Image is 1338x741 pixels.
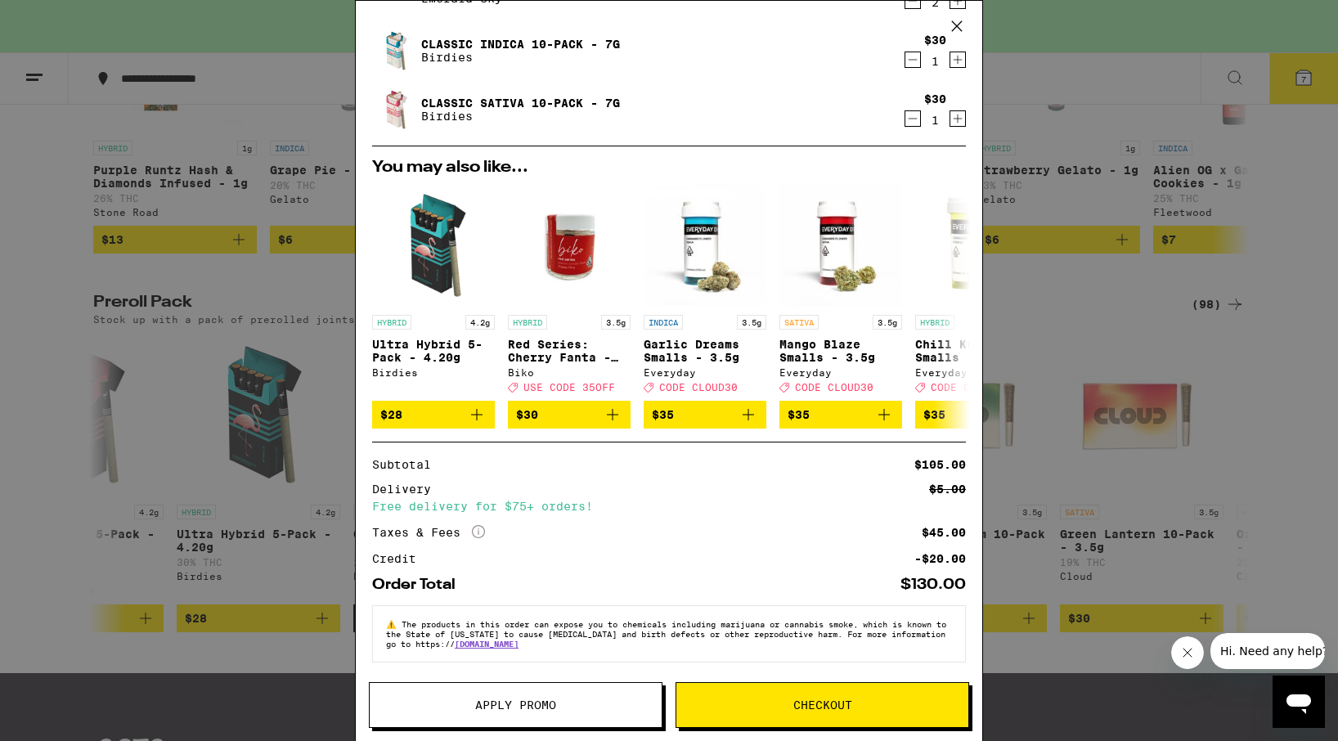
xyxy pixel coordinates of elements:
span: $35 [652,408,674,421]
button: Add to bag [779,401,902,429]
p: SATIVA [779,315,819,330]
a: Open page for Mango Blaze Smalls - 3.5g from Everyday [779,184,902,401]
p: 3.5g [601,315,631,330]
img: Everyday - Chill Kush Smalls - 3.5g [915,184,1038,307]
div: -$20.00 [914,553,966,564]
img: Birdies - Ultra Hybrid 5-Pack - 4.20g [372,184,495,307]
div: Everyday [915,367,1038,378]
iframe: Close message [1171,636,1204,669]
p: 3.5g [873,315,902,330]
p: Mango Blaze Smalls - 3.5g [779,338,902,364]
div: Everyday [644,367,766,378]
p: Chill Kush Smalls - 3.5g [915,338,1038,364]
a: Open page for Ultra Hybrid 5-Pack - 4.20g from Birdies [372,184,495,401]
a: Open page for Garlic Dreams Smalls - 3.5g from Everyday [644,184,766,401]
span: CODE CLOUD30 [795,382,873,393]
div: Credit [372,553,428,564]
img: Classic Indica 10-Pack - 7g [372,28,418,74]
div: $105.00 [914,459,966,470]
button: Decrement [905,110,921,127]
a: Classic Sativa 10-Pack - 7g [421,97,620,110]
a: Open page for Chill Kush Smalls - 3.5g from Everyday [915,184,1038,401]
iframe: Message from company [1210,633,1325,669]
span: Hi. Need any help? [10,11,118,25]
p: HYBRID [915,315,954,330]
a: Classic Indica 10-Pack - 7g [421,38,620,51]
span: ⚠️ [386,619,402,629]
button: Increment [950,110,966,127]
div: Subtotal [372,459,442,470]
p: Ultra Hybrid 5-Pack - 4.20g [372,338,495,364]
button: Increment [950,52,966,68]
iframe: Button to launch messaging window [1273,676,1325,728]
button: Add to bag [915,401,1038,429]
p: Birdies [421,51,620,64]
div: Delivery [372,483,442,495]
div: $30 [924,92,946,106]
div: $30 [924,34,946,47]
img: Everyday - Mango Blaze Smalls - 3.5g [779,184,902,307]
p: Garlic Dreams Smalls - 3.5g [644,338,766,364]
div: $130.00 [900,577,966,592]
div: $5.00 [929,483,966,495]
span: CODE CLOUD30 [659,382,738,393]
p: Birdies [421,110,620,123]
span: The products in this order can expose you to chemicals including marijuana or cannabis smoke, whi... [386,619,946,649]
button: Add to bag [372,401,495,429]
span: Apply Promo [475,699,556,711]
p: HYBRID [508,315,547,330]
a: [DOMAIN_NAME] [455,639,519,649]
span: $30 [516,408,538,421]
a: Open page for Red Series: Cherry Fanta - 3.5g from Biko [508,184,631,401]
p: Red Series: Cherry Fanta - 3.5g [508,338,631,364]
p: INDICA [644,315,683,330]
span: $35 [923,408,945,421]
img: Everyday - Garlic Dreams Smalls - 3.5g [644,184,766,307]
div: Birdies [372,367,495,378]
div: Order Total [372,577,467,592]
p: 3.5g [737,315,766,330]
button: Apply Promo [369,682,662,728]
div: 1 [924,114,946,127]
p: 4.2g [465,315,495,330]
span: USE CODE 35OFF [523,382,615,393]
img: Classic Sativa 10-Pack - 7g [372,87,418,132]
button: Add to bag [644,401,766,429]
div: Free delivery for $75+ orders! [372,501,966,512]
img: Biko - Red Series: Cherry Fanta - 3.5g [508,184,631,307]
span: Checkout [793,699,852,711]
div: Taxes & Fees [372,525,485,540]
div: $45.00 [922,527,966,538]
div: 1 [924,55,946,68]
button: Add to bag [508,401,631,429]
span: CODE CLOUD30 [931,382,1009,393]
div: Biko [508,367,631,378]
span: $35 [788,408,810,421]
div: Everyday [779,367,902,378]
button: Decrement [905,52,921,68]
button: Checkout [676,682,969,728]
h2: You may also like... [372,159,966,176]
span: $28 [380,408,402,421]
